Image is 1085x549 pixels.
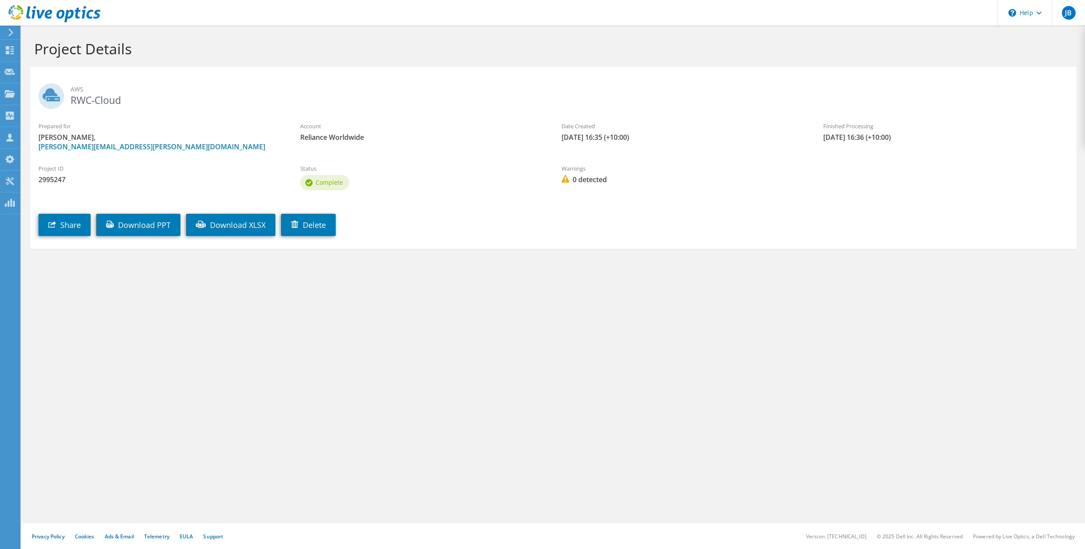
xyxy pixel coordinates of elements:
a: EULA [180,533,193,540]
a: Privacy Policy [32,533,65,540]
a: Ads & Email [105,533,134,540]
span: [PERSON_NAME], [38,133,283,151]
span: 0 detected [562,175,806,184]
h1: Project Details [34,40,1068,58]
li: Powered by Live Optics, a Dell Technology [973,533,1075,540]
a: Download PPT [96,214,180,236]
span: [DATE] 16:35 (+10:00) [562,133,806,142]
li: © 2025 Dell Inc. All Rights Reserved [877,533,963,540]
span: [DATE] 16:36 (+10:00) [823,133,1068,142]
span: JB [1062,6,1076,20]
span: 2995247 [38,175,283,184]
label: Date Created [562,122,806,130]
label: Project ID [38,164,283,173]
a: [PERSON_NAME][EMAIL_ADDRESS][PERSON_NAME][DOMAIN_NAME] [38,142,265,151]
label: Finished Processing [823,122,1068,130]
a: Delete [281,214,336,236]
span: Reliance Worldwide [300,133,545,142]
span: Complete [316,178,343,186]
label: Account [300,122,545,130]
a: Telemetry [144,533,169,540]
li: Version: [TECHNICAL_ID] [806,533,866,540]
a: Cookies [75,533,95,540]
label: Prepared for [38,122,283,130]
label: Status [300,164,545,173]
h2: RWC-Cloud [38,83,1068,105]
span: AWS [71,85,1068,94]
a: Download XLSX [186,214,275,236]
a: Support [203,533,223,540]
a: Share [38,214,91,236]
label: Warnings [562,164,806,173]
svg: \n [1008,9,1016,17]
